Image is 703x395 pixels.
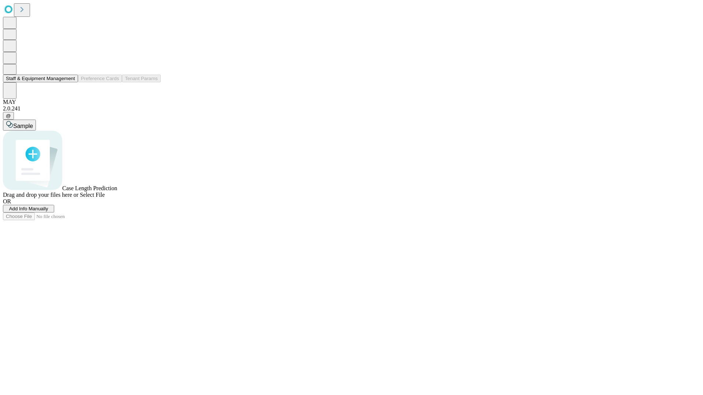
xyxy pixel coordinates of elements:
span: Drag and drop your files here or [3,192,78,198]
div: MAY [3,99,700,105]
span: OR [3,198,11,204]
button: @ [3,112,14,120]
button: Add Info Manually [3,205,54,212]
button: Tenant Params [122,75,161,82]
button: Preference Cards [78,75,122,82]
button: Staff & Equipment Management [3,75,78,82]
span: Add Info Manually [9,206,48,211]
div: 2.0.241 [3,105,700,112]
span: Case Length Prediction [62,185,117,191]
span: Sample [13,123,33,129]
button: Sample [3,120,36,131]
span: @ [6,113,11,118]
span: Select File [80,192,105,198]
